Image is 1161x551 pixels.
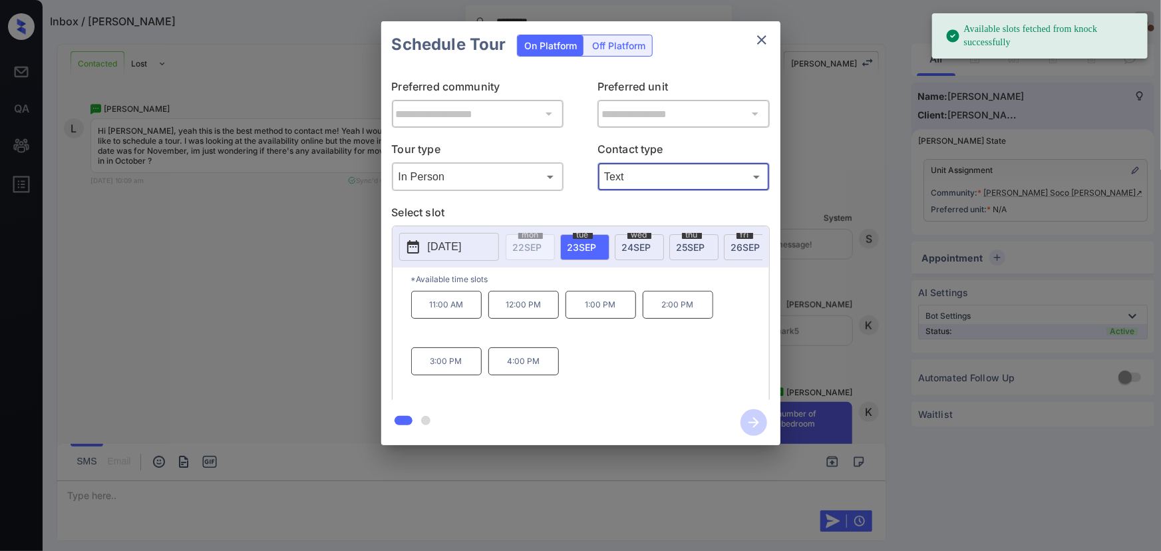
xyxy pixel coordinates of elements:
h2: Schedule Tour [381,21,517,68]
span: 23 SEP [568,242,597,253]
p: 2:00 PM [643,291,713,319]
p: 12:00 PM [488,291,559,319]
p: 11:00 AM [411,291,482,319]
p: Preferred unit [597,79,770,100]
div: Text [601,166,766,188]
div: Available slots fetched from knock successfully [945,17,1137,55]
div: date-select [669,234,719,260]
span: wed [627,231,651,239]
div: Off Platform [585,35,652,56]
button: [DATE] [399,233,499,261]
button: close [748,27,775,53]
p: Select slot [392,204,770,226]
p: 4:00 PM [488,347,559,375]
span: 24 SEP [622,242,651,253]
p: Preferred community [392,79,564,100]
div: In Person [395,166,561,188]
div: date-select [724,234,773,260]
div: On Platform [518,35,583,56]
span: thu [682,231,702,239]
p: *Available time slots [411,268,769,291]
div: date-select [615,234,664,260]
p: [DATE] [428,239,462,255]
span: 25 SEP [677,242,705,253]
p: 3:00 PM [411,347,482,375]
span: tue [573,231,593,239]
span: 26 SEP [731,242,760,253]
p: 1:00 PM [566,291,636,319]
span: fri [737,231,753,239]
p: Tour type [392,141,564,162]
p: Contact type [597,141,770,162]
div: date-select [560,234,609,260]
